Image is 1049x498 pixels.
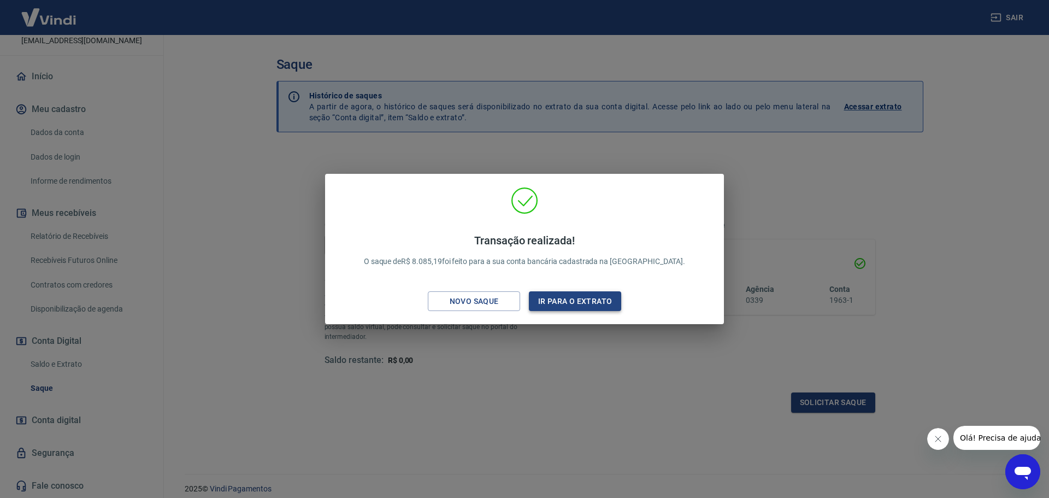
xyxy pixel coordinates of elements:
[927,428,949,450] iframe: Fechar mensagem
[364,234,686,247] h4: Transação realizada!
[364,234,686,267] p: O saque de R$ 8.085,19 foi feito para a sua conta bancária cadastrada na [GEOGRAPHIC_DATA].
[7,8,92,16] span: Olá! Precisa de ajuda?
[529,291,621,312] button: Ir para o extrato
[437,295,512,308] div: Novo saque
[1005,454,1040,489] iframe: Botão para abrir a janela de mensagens
[428,291,520,312] button: Novo saque
[953,426,1040,450] iframe: Mensagem da empresa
